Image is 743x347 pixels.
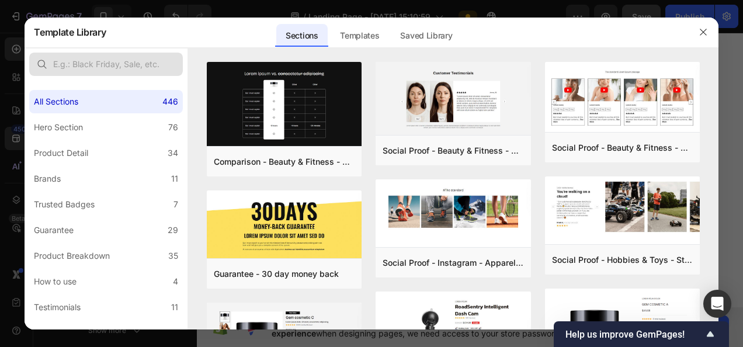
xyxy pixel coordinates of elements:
[207,190,362,259] img: g30.png
[34,326,69,340] div: Compare
[376,179,530,237] img: sp30.png
[168,249,178,263] div: 35
[545,176,700,237] img: sp13.png
[552,141,693,155] div: Social Proof - Beauty & Fitness - Cosmetic - Style 8
[85,252,147,262] div: Drop element here
[214,155,355,169] div: Comparison - Beauty & Fitness - Cosmetic - Ingredients - Style 19
[331,24,388,47] div: Templates
[34,17,106,47] h2: Template Library
[34,146,88,160] div: Product Detail
[565,327,717,341] button: Show survey - Help us improve GemPages!
[383,144,523,158] div: Social Proof - Beauty & Fitness - Cosmetic - Style 16
[34,223,74,237] div: Guarantee
[168,326,178,340] div: 24
[545,62,700,134] img: sp8.png
[703,290,731,318] div: Open Intercom Messenger
[171,172,178,186] div: 11
[34,197,95,211] div: Trusted Badges
[168,223,178,237] div: 29
[34,300,81,314] div: Testimonials
[29,53,183,76] input: E.g.: Black Friday, Sale, etc.
[376,62,530,137] img: sp16.png
[391,24,461,47] div: Saved Library
[173,275,178,289] div: 4
[168,146,178,160] div: 34
[10,113,208,172] p: Novyrie turns skincare into a daily ritual of progress. you lift, tone, and reset — not just your...
[34,120,83,134] div: Hero Section
[173,197,178,211] div: 7
[565,329,703,340] span: Help us improve GemPages!
[18,79,201,92] i: Your 15-Minute Future Ritual.
[171,300,178,314] div: 11
[34,172,61,186] div: Brands
[383,256,523,270] div: Social Proof - Instagram - Apparel - Shoes - Style 30
[85,18,147,27] div: Drop element here
[34,95,78,109] div: All Sections
[15,175,54,186] div: Text Block
[34,275,77,289] div: How to use
[207,62,362,149] img: c19.png
[168,120,178,134] div: 76
[13,224,204,264] i: Science. Technology. Skin.
[214,267,339,281] div: Guarantee - 30 day money back
[276,24,327,47] div: Sections
[34,249,110,263] div: Product Breakdown
[552,253,693,267] div: Social Proof - Hobbies & Toys - Style 13
[162,95,178,109] div: 446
